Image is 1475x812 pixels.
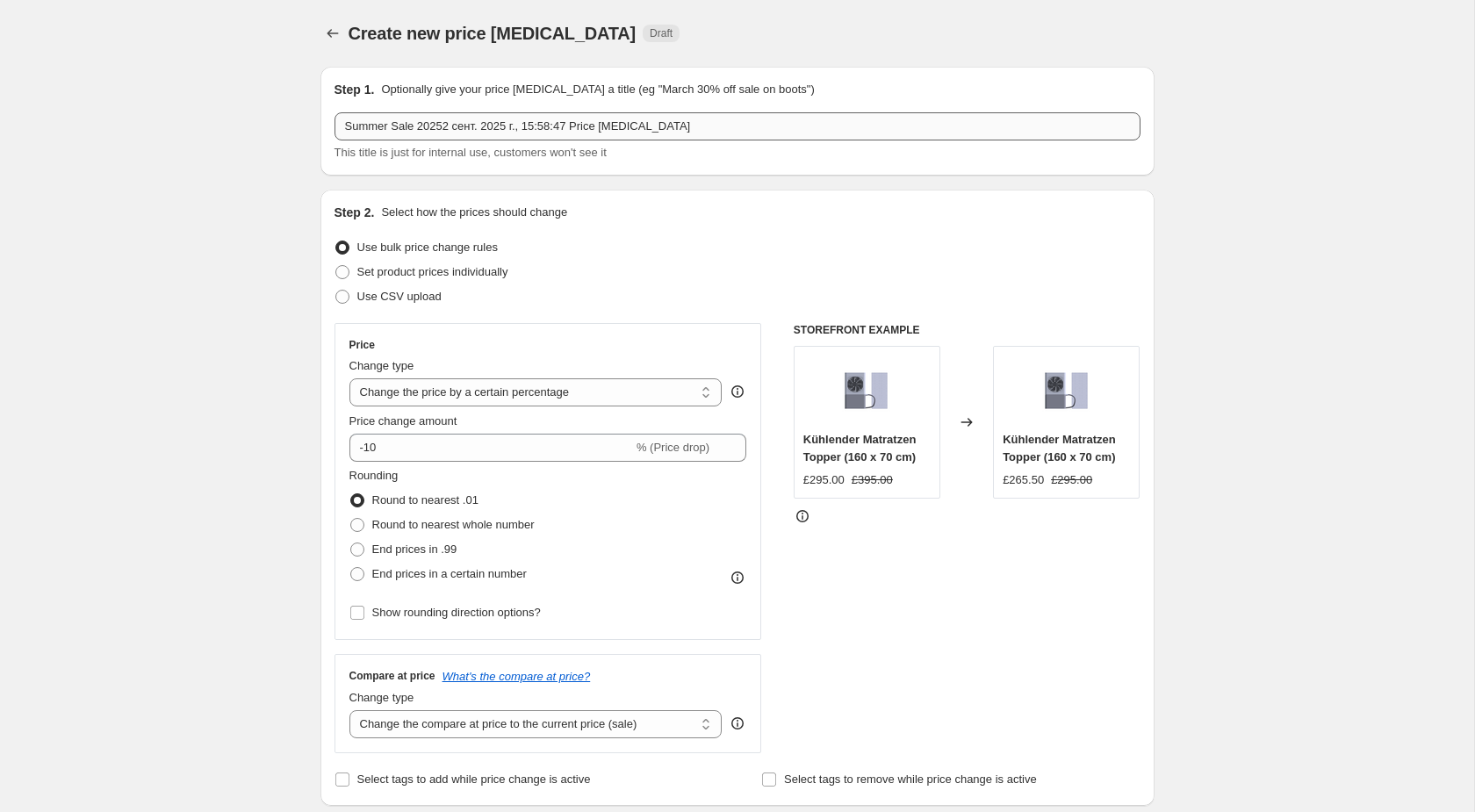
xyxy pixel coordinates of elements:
[1003,433,1116,463] span: Kühlender Matratzen Topper (160 x 70 cm)
[335,112,1140,140] input: 30% off holiday sale
[803,433,917,463] span: Kühlender Matratzen Topper (160 x 70 cm)
[357,241,498,254] span: Use bulk price change rules
[349,24,637,43] span: Create new price [MEDICAL_DATA]
[335,81,375,98] h2: Step 1.
[372,518,535,531] span: Round to nearest whole number
[1003,471,1044,489] div: £265.50
[349,434,633,462] input: -15
[784,772,1037,786] span: Select tags to remove while price change is active
[637,441,709,454] span: % (Price drop)
[357,265,508,278] span: Set product prices individually
[372,543,457,556] span: End prices in .99
[372,493,478,507] span: Round to nearest .01
[372,567,527,580] span: End prices in a certain number
[381,81,814,98] p: Optionally give your price [MEDICAL_DATA] a title (eg "March 30% off sale on boots")
[335,204,375,221] h2: Step 2.
[335,146,607,159] span: This title is just for internal use, customers won't see it
[650,26,673,40] span: Draft
[349,359,414,372] span: Change type
[372,606,541,619] span: Show rounding direction options?
[803,471,845,489] div: £295.00
[357,290,442,303] span: Use CSV upload
[831,356,902,426] img: Fiverr_Mistproductions_Cooler_Matress_Render_BG_2_80x.png
[729,715,746,732] div: help
[729,383,746,400] div: help
[349,414,457,428] span: Price change amount
[794,323,1140,337] h6: STOREFRONT EXAMPLE
[357,772,591,786] span: Select tags to add while price change is active
[349,469,399,482] span: Rounding
[442,670,591,683] button: What's the compare at price?
[320,21,345,46] button: Price change jobs
[852,471,893,489] strike: £395.00
[1051,471,1092,489] strike: £295.00
[349,691,414,704] span: Change type
[349,338,375,352] h3: Price
[381,204,567,221] p: Select how the prices should change
[349,669,435,683] h3: Compare at price
[1032,356,1102,426] img: Fiverr_Mistproductions_Cooler_Matress_Render_BG_2_80x.png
